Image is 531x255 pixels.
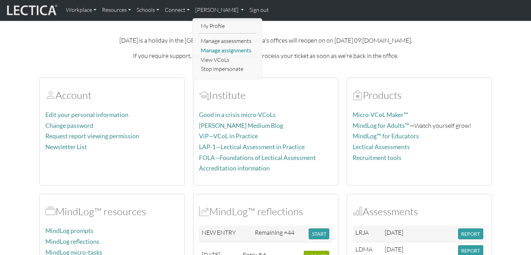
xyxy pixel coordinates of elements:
a: View VCoLs [199,55,257,65]
a: Resources [99,3,134,17]
a: Connect [162,3,192,17]
span: Account [199,89,209,101]
h2: MindLog™ reflections [199,205,332,218]
a: My Profile [199,21,257,31]
a: Edit your personal information [45,111,128,118]
button: START [309,228,329,239]
a: MindLog for Adults™ [353,122,410,129]
a: Manage assessments [199,36,257,46]
span: Assessments [353,205,363,218]
span: Products [353,89,363,101]
p: [DATE] is a holiday in the [GEOGRAPHIC_DATA]. Lectica's offices will reopen on on [DATE] 09:[DOMA... [39,35,492,45]
a: LAP-1—Lectical Assessment in Practice [199,143,305,151]
td: LRJA [353,226,382,242]
h2: MindLog™ resources [45,205,179,218]
a: Schools [134,3,162,17]
p: —Watch yourself grow! [353,121,486,131]
a: [PERSON_NAME] Medium Blog [199,122,283,129]
a: Request report viewing permission [45,132,139,140]
a: Accreditation information [199,165,270,172]
ul: [PERSON_NAME] [199,21,257,74]
td: NEW ENTRY [199,226,252,242]
a: Lectical Assessments [353,143,410,151]
span: Account [45,89,56,101]
a: ViP—VCoL in Practice [199,132,258,140]
span: [DATE] [384,245,403,253]
span: 44 [287,228,294,236]
a: Micro-VCoL Maker™ [353,111,408,118]
a: Stop impersonate [199,64,257,74]
a: MindLog reflections [45,238,99,245]
h2: Products [353,89,486,101]
button: REPORT [458,228,483,239]
a: FOLA—Foundations of Lectical Assessment [199,154,316,161]
a: MindLog™ for Educators [353,132,419,140]
a: MindLog prompts [45,227,94,234]
a: Workplace [63,3,99,17]
a: Newsletter List [45,143,87,151]
a: Change password [45,122,93,129]
h2: Institute [199,89,332,101]
a: Manage assignments [199,46,257,55]
td: Remaining = [252,226,306,242]
h2: Assessments [353,205,486,218]
a: Recruitment tools [353,154,401,161]
a: Good in a crisis micro-VCoLs [199,111,276,118]
span: MindLog [199,205,209,218]
h2: Account [45,89,179,101]
span: MindLog™ resources [45,205,56,218]
img: lecticalive [5,3,58,17]
p: If you require support, please open a . We'll process your ticket as soon as we're back in the of... [39,51,492,61]
span: [DATE] [384,228,403,236]
a: [PERSON_NAME] [192,3,246,17]
a: Sign out [246,3,272,17]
